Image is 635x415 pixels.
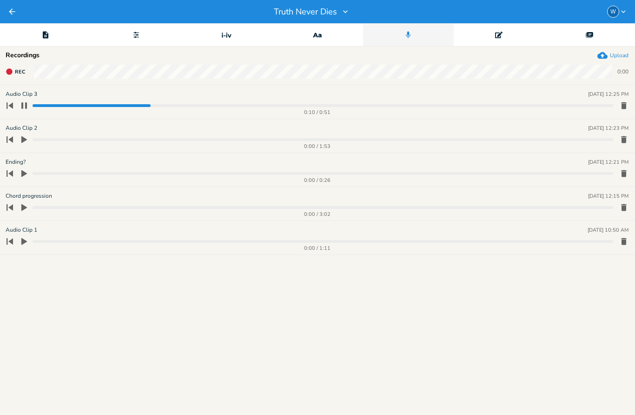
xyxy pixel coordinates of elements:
button: W [607,6,628,18]
span: Ending? [6,158,26,167]
span: Audio Clip 1 [6,226,37,234]
div: 0:10 / 0:51 [22,110,613,115]
div: Recordings [6,52,629,59]
span: Audio Clip 3 [6,90,37,99]
span: Audio Clip 2 [6,124,37,133]
div: [DATE] 12:25 PM [588,92,628,97]
div: William Federico [607,6,619,18]
span: Rec [15,68,25,75]
div: 0:00 / 1:53 [22,144,613,149]
div: [DATE] 12:15 PM [588,194,628,199]
div: [DATE] 12:21 PM [588,160,628,165]
div: 0:00 [617,69,628,74]
span: Truth Never Dies [274,7,337,16]
div: [DATE] 12:23 PM [588,126,628,131]
div: 0:00 / 0:26 [22,178,613,183]
button: Rec [2,64,29,79]
div: 0:00 / 3:02 [22,212,613,217]
div: [DATE] 10:50 AM [588,228,628,233]
div: Upload [610,52,628,59]
div: 0:00 / 1:11 [22,246,613,251]
span: Chord progression [6,192,52,201]
button: Upload [597,50,628,60]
